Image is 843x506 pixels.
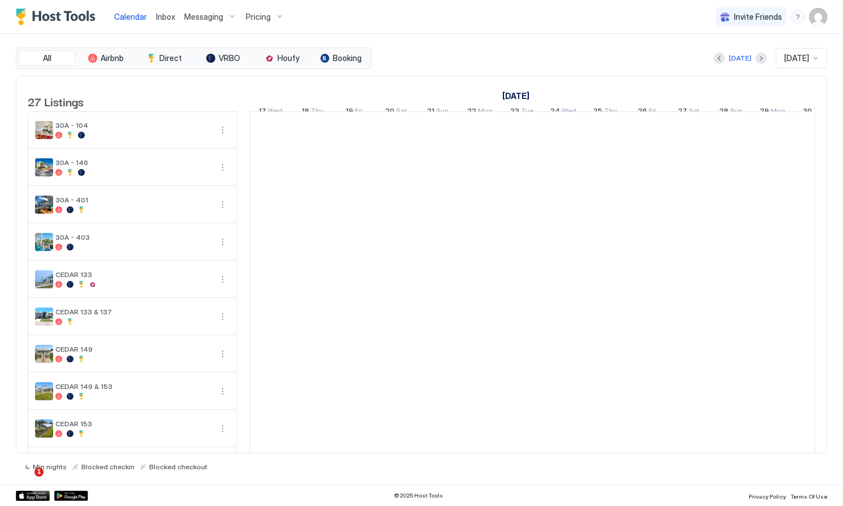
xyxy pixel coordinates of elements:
span: All [43,53,51,63]
span: Calendar [114,12,147,21]
span: 21 [427,106,434,118]
div: menu [216,161,229,174]
span: 27 Listings [28,93,84,110]
span: Airbnb [101,53,124,63]
span: Mon [478,106,493,118]
button: Next month [755,53,767,64]
div: tab-group [16,47,372,69]
button: [DATE] [727,51,753,65]
span: 18 [302,106,309,118]
span: VRBO [219,53,240,63]
div: menu [216,384,229,398]
a: September 22, 2025 [464,104,496,120]
div: listing image [35,308,53,326]
div: menu [791,10,805,24]
a: Host Tools Logo [16,8,101,25]
span: Tue [521,106,533,118]
span: 23 [510,106,519,118]
div: menu [216,123,229,137]
span: Blocked checkout [149,462,207,471]
span: [DATE] [784,53,809,63]
div: menu [216,273,229,286]
span: Terms Of Use [790,493,827,500]
span: CEDAR 153 [55,419,211,428]
a: September 24, 2025 [547,104,579,120]
div: listing image [35,233,53,251]
span: Sun [730,106,742,118]
span: 27 [678,106,687,118]
span: Houfy [277,53,299,63]
span: Sat [689,106,699,118]
span: Thu [604,106,617,118]
span: 30 [803,106,812,118]
a: September 30, 2025 [800,104,829,120]
span: Thu [311,106,324,118]
div: menu [216,310,229,323]
span: CEDAR 149 [55,345,211,353]
a: September 25, 2025 [590,104,620,120]
span: Sat [396,106,407,118]
button: More options [216,347,229,361]
a: September 17, 2025 [499,88,532,104]
div: menu [216,235,229,249]
span: 1 [34,468,44,477]
div: listing image [35,158,53,176]
span: © 2025 Host Tools [394,492,443,499]
a: September 17, 2025 [256,104,285,120]
a: September 21, 2025 [424,104,451,120]
button: Direct [136,50,193,66]
span: 30A - 401 [55,196,211,204]
button: More options [216,273,229,286]
span: 19 [346,106,353,118]
a: Inbox [156,11,175,23]
span: Mon [771,106,785,118]
span: Privacy Policy [749,493,786,500]
a: Calendar [114,11,147,23]
span: 26 [638,106,647,118]
button: VRBO [195,50,251,66]
span: 24 [550,106,560,118]
span: CEDAR 133 & 137 [55,308,211,316]
div: menu [216,347,229,361]
div: listing image [35,196,53,214]
span: 30A - 104 [55,121,211,129]
button: More options [216,384,229,398]
span: CEDAR 133 [55,270,211,279]
span: 30A - 403 [55,233,211,241]
span: Tue [814,106,826,118]
a: September 29, 2025 [757,104,788,120]
span: Inbox [156,12,175,21]
div: listing image [35,419,53,438]
a: September 28, 2025 [716,104,745,120]
span: Wed [562,106,576,118]
span: Wed [268,106,283,118]
a: Privacy Policy [749,490,786,501]
button: More options [216,198,229,211]
span: CEDAR 149 & 153 [55,382,211,391]
a: September 18, 2025 [299,104,327,120]
a: September 19, 2025 [343,104,366,120]
div: menu [216,422,229,435]
button: Previous month [714,53,725,64]
div: menu [216,198,229,211]
a: September 26, 2025 [635,104,659,120]
button: More options [216,422,229,435]
span: Booking [333,53,362,63]
span: Messaging [184,12,223,22]
span: 20 [385,106,394,118]
span: Invite Friends [734,12,782,22]
button: More options [216,161,229,174]
span: Min nights [33,462,67,471]
button: All [19,50,75,66]
span: Fri [649,106,657,118]
div: [DATE] [729,53,751,63]
div: User profile [809,8,827,26]
button: More options [216,235,229,249]
span: 22 [467,106,476,118]
span: 17 [259,106,266,118]
span: 30A - 146 [55,158,211,167]
div: listing image [35,270,53,288]
iframe: Intercom live chat [11,468,38,495]
button: More options [216,310,229,323]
